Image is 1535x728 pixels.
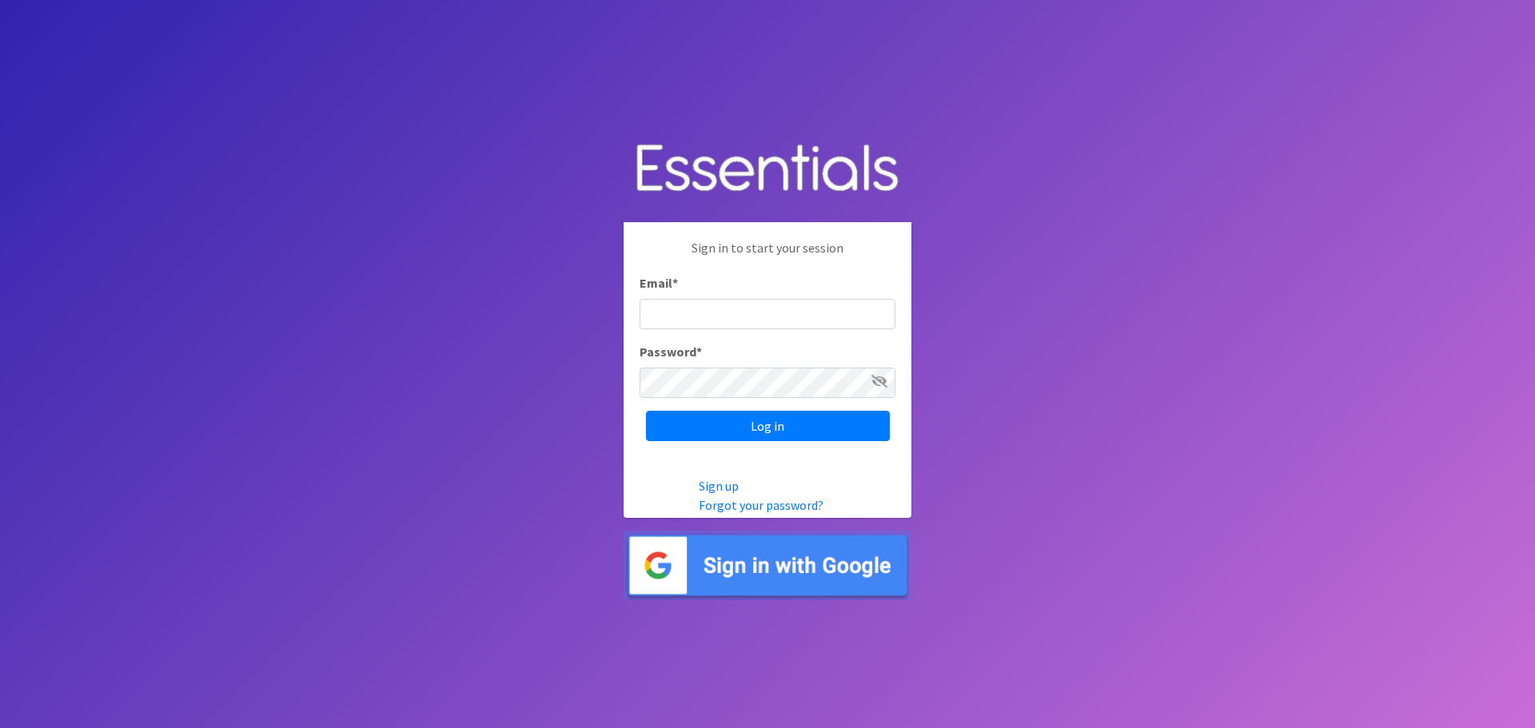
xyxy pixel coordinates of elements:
[640,273,678,292] label: Email
[640,238,895,273] p: Sign in to start your session
[646,411,890,441] input: Log in
[624,531,911,600] img: Sign in with Google
[640,342,702,361] label: Password
[696,344,702,360] abbr: required
[699,478,739,494] a: Sign up
[672,275,678,291] abbr: required
[624,128,911,210] img: Human Essentials
[699,497,823,513] a: Forgot your password?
